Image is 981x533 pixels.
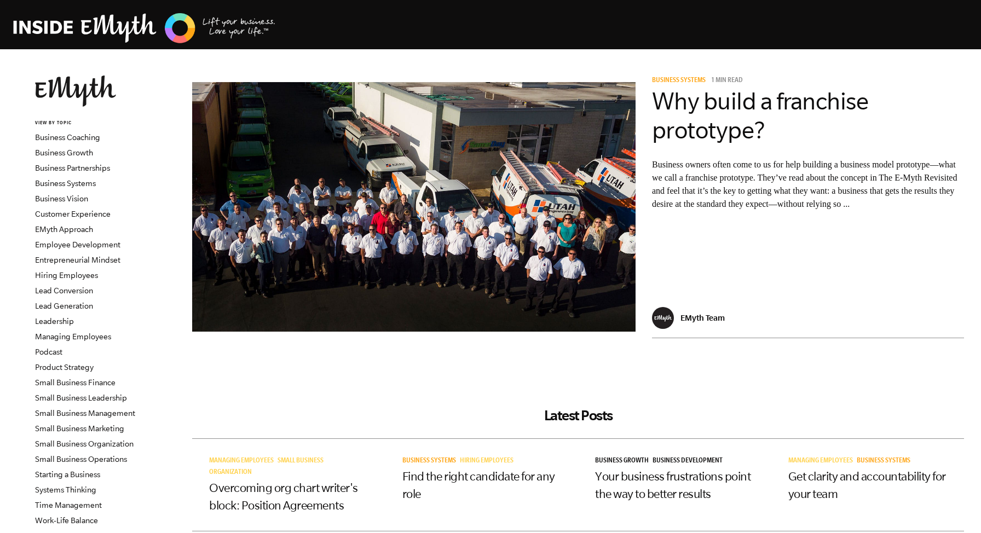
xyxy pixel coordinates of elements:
a: Overcoming org chart writer's block: Position Agreements [209,481,358,512]
a: Business Vision [35,194,88,203]
a: Small Business Organization [35,439,134,448]
a: Leadership [35,317,74,326]
a: Product Strategy [35,363,94,372]
a: Business Coaching [35,133,100,142]
p: 1 min read [711,77,743,85]
a: Small Business Management [35,409,135,418]
a: EMyth Approach [35,225,93,234]
a: Get clarity and accountability for your team [788,470,946,500]
img: EMyth [35,76,116,107]
a: Small Business Organization [209,457,324,477]
a: Lead Conversion [35,286,93,295]
a: Managing Employees [788,457,857,465]
a: Small Business Finance [35,378,116,387]
a: Systems Thinking [35,485,96,494]
a: Employee Development [35,240,120,249]
a: Small Business Operations [35,455,127,464]
h6: VIEW BY TOPIC [35,120,167,127]
span: Hiring Employees [460,457,513,465]
a: Small Business Marketing [35,424,124,433]
span: Business Systems [857,457,910,465]
a: Small Business Leadership [35,393,127,402]
a: Entrepreneurial Mindset [35,256,120,264]
a: Managing Employees [35,332,111,341]
iframe: Chat Widget [926,480,981,533]
a: Your business frustrations point the way to better results [595,470,751,500]
a: Hiring Employees [460,457,517,465]
span: Business Growth [595,457,649,465]
a: Business Growth [595,457,653,465]
p: EMyth Team [680,313,725,322]
a: Business Partnerships [35,164,110,172]
a: Starting a Business [35,470,100,479]
a: Podcast [35,347,62,356]
a: Business Systems [35,179,96,188]
a: Business Systems [857,457,914,465]
a: Business Development [653,457,726,465]
a: Find the right candidate for any role [402,470,555,500]
img: EMyth Team - EMyth [652,307,674,329]
img: EMyth Business Coaching [13,11,276,45]
a: Hiring Employees [35,271,98,280]
a: Time Management [35,501,102,509]
a: Lead Generation [35,302,93,310]
a: Business Growth [35,148,93,157]
span: Managing Employees [209,457,274,465]
span: Business Systems [652,77,706,85]
span: Business Systems [402,457,456,465]
a: Work-Life Balance [35,516,98,525]
span: Managing Employees [788,457,853,465]
a: Business Systems [652,77,709,85]
img: business model prototype [192,82,636,332]
a: Customer Experience [35,210,111,218]
a: Why build a franchise prototype? [652,88,869,143]
h2: Latest Posts [192,407,964,424]
p: Business owners often come to us for help building a business model prototype—what we call a fran... [652,158,964,211]
a: Managing Employees [209,457,278,465]
span: Business Development [653,457,723,465]
a: Business Systems [402,457,460,465]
